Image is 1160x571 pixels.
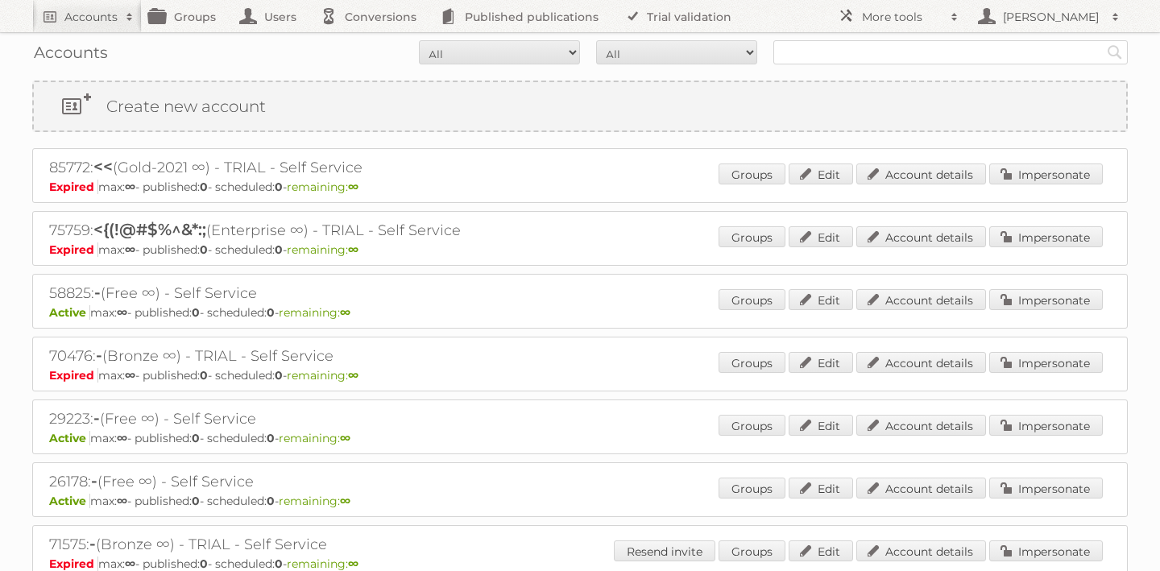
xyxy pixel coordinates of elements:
a: Impersonate [989,226,1103,247]
strong: ∞ [125,242,135,257]
strong: ∞ [117,494,127,508]
h2: 85772: (Gold-2021 ∞) - TRIAL - Self Service [49,157,613,178]
a: Edit [789,352,853,373]
strong: ∞ [340,494,350,508]
span: - [93,408,100,428]
strong: 0 [275,557,283,571]
a: Impersonate [989,289,1103,310]
strong: ∞ [340,431,350,445]
a: Account details [856,415,986,436]
h2: 71575: (Bronze ∞) - TRIAL - Self Service [49,534,613,555]
h2: 29223: (Free ∞) - Self Service [49,408,613,429]
span: remaining: [279,305,350,320]
a: Edit [789,540,853,561]
a: Groups [719,226,785,247]
a: Account details [856,289,986,310]
span: Active [49,431,90,445]
strong: ∞ [117,305,127,320]
a: Resend invite [614,540,715,561]
a: Groups [719,540,785,561]
h2: Accounts [64,9,118,25]
span: Expired [49,557,98,571]
p: max: - published: - scheduled: - [49,180,1111,194]
span: Expired [49,242,98,257]
strong: ∞ [117,431,127,445]
strong: ∞ [340,305,350,320]
strong: 0 [192,494,200,508]
span: - [94,283,101,302]
strong: ∞ [348,368,358,383]
a: Edit [789,226,853,247]
strong: ∞ [125,557,135,571]
a: Account details [856,540,986,561]
a: Impersonate [989,540,1103,561]
strong: 0 [267,305,275,320]
p: max: - published: - scheduled: - [49,557,1111,571]
a: Impersonate [989,352,1103,373]
a: Edit [789,478,853,499]
strong: 0 [192,305,200,320]
h2: 75759: (Enterprise ∞) - TRIAL - Self Service [49,220,613,241]
strong: ∞ [348,242,358,257]
strong: 0 [275,180,283,194]
span: << [93,157,113,176]
strong: ∞ [125,368,135,383]
span: - [91,471,97,490]
a: Account details [856,352,986,373]
a: Impersonate [989,415,1103,436]
a: Groups [719,289,785,310]
a: Edit [789,163,853,184]
span: remaining: [287,368,358,383]
span: remaining: [287,242,358,257]
a: Groups [719,415,785,436]
a: Impersonate [989,163,1103,184]
h2: 70476: (Bronze ∞) - TRIAL - Self Service [49,345,613,366]
h2: [PERSON_NAME] [999,9,1104,25]
a: Account details [856,478,986,499]
span: remaining: [279,431,350,445]
span: Expired [49,180,98,194]
a: Impersonate [989,478,1103,499]
a: Create new account [34,82,1126,130]
a: Groups [719,478,785,499]
strong: ∞ [348,180,358,194]
a: Account details [856,226,986,247]
a: Edit [789,289,853,310]
strong: 0 [200,557,208,571]
a: Groups [719,352,785,373]
span: <{(!@#$%^&*:; [93,220,206,239]
h2: More tools [862,9,942,25]
strong: 0 [275,368,283,383]
p: max: - published: - scheduled: - [49,494,1111,508]
span: remaining: [287,557,358,571]
a: Groups [719,163,785,184]
strong: 0 [192,431,200,445]
span: remaining: [279,494,350,508]
span: remaining: [287,180,358,194]
input: Search [1103,40,1127,64]
p: max: - published: - scheduled: - [49,431,1111,445]
p: max: - published: - scheduled: - [49,368,1111,383]
strong: 0 [275,242,283,257]
strong: 0 [200,180,208,194]
span: Active [49,305,90,320]
a: Account details [856,163,986,184]
strong: ∞ [125,180,135,194]
span: - [96,345,102,365]
p: max: - published: - scheduled: - [49,305,1111,320]
p: max: - published: - scheduled: - [49,242,1111,257]
strong: ∞ [348,557,358,571]
span: Expired [49,368,98,383]
strong: 0 [200,368,208,383]
h2: 58825: (Free ∞) - Self Service [49,283,613,304]
strong: 0 [200,242,208,257]
span: Active [49,494,90,508]
strong: 0 [267,431,275,445]
a: Edit [789,415,853,436]
h2: 26178: (Free ∞) - Self Service [49,471,613,492]
span: - [89,534,96,553]
strong: 0 [267,494,275,508]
